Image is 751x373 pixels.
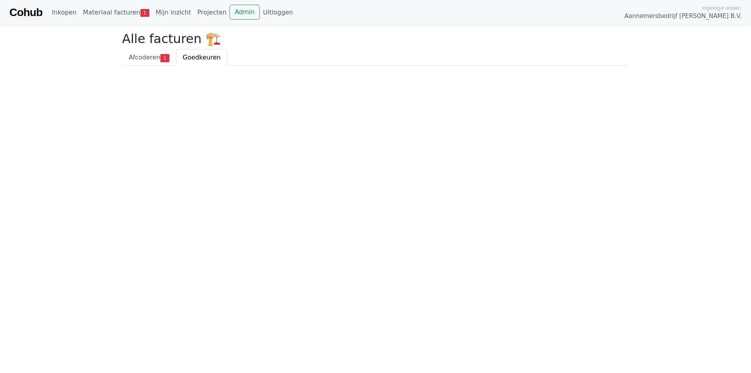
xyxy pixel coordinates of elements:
a: Inkopen [49,5,79,20]
span: Afcoderen [129,54,160,61]
a: Goedkeuren [176,49,227,66]
a: Cohub [9,3,42,22]
h2: Alle facturen 🏗️ [122,31,629,46]
a: Afcoderen1 [122,49,176,66]
a: Mijn inzicht [153,5,194,20]
span: Goedkeuren [183,54,221,61]
span: 1 [160,54,169,62]
a: Materiaal facturen1 [80,5,153,20]
a: Projecten [194,5,230,20]
span: Aannemersbedrijf [PERSON_NAME] B.V. [624,12,742,21]
span: Ingelogd onder: [702,4,742,12]
a: Uitloggen [260,5,296,20]
span: 1 [140,9,149,17]
a: Admin [230,5,260,20]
